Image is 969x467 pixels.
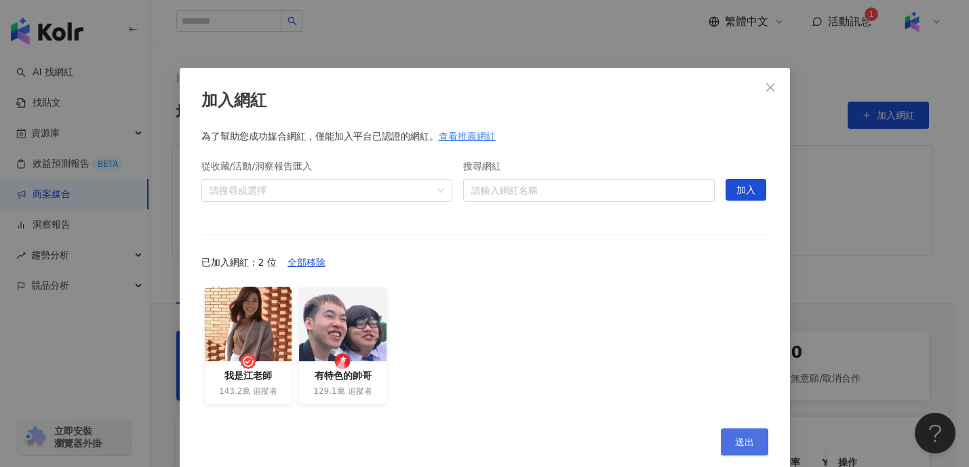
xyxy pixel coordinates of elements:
[765,82,776,93] span: close
[726,179,766,201] button: 加入
[201,129,768,144] div: 為了幫助您成功媒合網紅，僅能加入平台已認證的網紅。
[212,368,285,383] div: 我是江老師
[253,386,277,397] span: 追蹤者
[463,159,511,174] label: 搜尋網紅
[439,129,496,144] div: 查看推薦網紅
[348,386,372,397] span: 追蹤者
[471,180,707,201] input: 搜尋網紅
[201,251,768,273] div: 已加入網紅：2 位
[735,436,754,447] span: 送出
[201,159,322,174] label: 從收藏/活動/洞察報告匯入
[288,252,325,274] span: 全部移除
[219,386,250,397] span: 143.2萬
[757,74,784,101] button: Close
[721,428,768,455] button: 送出
[201,89,768,113] div: 加入網紅
[306,368,379,383] div: 有特色的帥哥
[736,180,755,201] span: 加入
[313,386,344,397] span: 129.1萬
[277,251,336,273] button: 全部移除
